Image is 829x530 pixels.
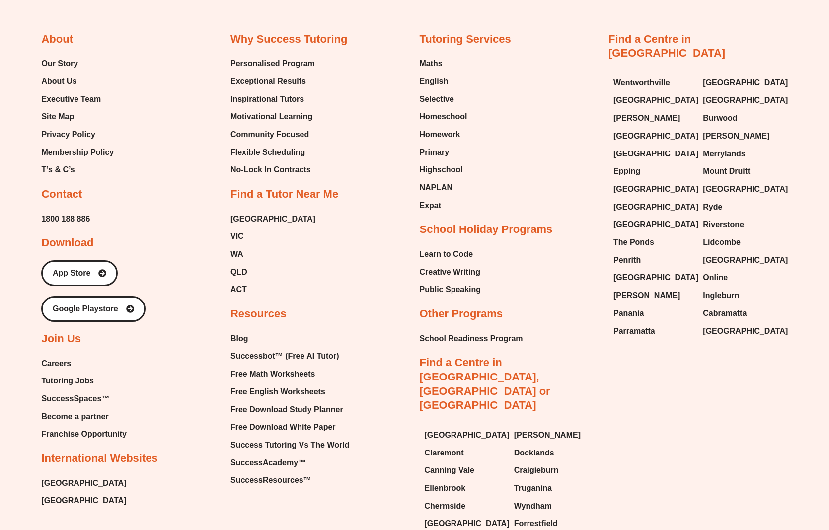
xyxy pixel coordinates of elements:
h2: Resources [230,307,287,321]
span: Blog [230,331,248,346]
a: Free Download White Paper [230,420,349,435]
span: Canning Vale [425,463,474,478]
span: Franchise Opportunity [41,427,127,442]
span: [GEOGRAPHIC_DATA] [703,182,788,197]
span: Motivational Learning [230,109,312,124]
a: [GEOGRAPHIC_DATA] [703,324,782,339]
span: Learn to Code [420,247,473,262]
a: Homeschool [420,109,467,124]
span: App Store [53,269,90,277]
a: Our Story [41,56,114,71]
a: [GEOGRAPHIC_DATA] [613,217,693,232]
h2: Why Success Tutoring [230,32,348,47]
span: [GEOGRAPHIC_DATA] [613,147,698,161]
a: The Ponds [613,235,693,250]
a: SuccessResources™ [230,473,349,488]
span: Membership Policy [41,145,114,160]
a: Careers [41,356,127,371]
a: Tutoring Jobs [41,374,127,388]
a: Parramatta [613,324,693,339]
iframe: Chat Widget [664,418,829,530]
a: [GEOGRAPHIC_DATA] [613,129,693,144]
a: ACT [230,282,315,297]
a: Cabramatta [703,306,782,321]
a: [GEOGRAPHIC_DATA] [613,270,693,285]
span: [GEOGRAPHIC_DATA] [613,217,698,232]
span: Become a partner [41,409,108,424]
span: Wentworthville [613,76,670,90]
a: VIC [230,229,315,244]
span: SuccessAcademy™ [230,455,306,470]
span: Public Speaking [420,282,481,297]
span: [GEOGRAPHIC_DATA] [41,493,126,508]
a: SuccessAcademy™ [230,455,349,470]
span: Exceptional Results [230,74,306,89]
span: Lidcombe [703,235,741,250]
span: Parramatta [613,324,655,339]
span: NAPLAN [420,180,453,195]
h2: Find a Tutor Near Me [230,187,338,202]
a: QLD [230,265,315,280]
a: Wyndham [514,499,594,514]
a: Ellenbrook [425,481,504,496]
a: WA [230,247,315,262]
span: [GEOGRAPHIC_DATA] [703,93,788,108]
a: Docklands [514,446,594,460]
a: Claremont [425,446,504,460]
a: Craigieburn [514,463,594,478]
a: Find a Centre in [GEOGRAPHIC_DATA] [608,33,725,60]
span: Selective [420,92,454,107]
span: Free Download Study Planner [230,402,343,417]
a: Truganina [514,481,594,496]
a: [GEOGRAPHIC_DATA] [425,428,504,443]
span: [PERSON_NAME] [613,288,680,303]
a: Highschool [420,162,467,177]
span: Flexible Scheduling [230,145,305,160]
span: WA [230,247,243,262]
a: Burwood [703,111,782,126]
a: SuccessSpaces™ [41,391,127,406]
span: Cabramatta [703,306,747,321]
a: English [420,74,467,89]
span: Creative Writing [420,265,480,280]
a: Exceptional Results [230,74,315,89]
span: Penrith [613,253,641,268]
span: Primary [420,145,450,160]
a: [GEOGRAPHIC_DATA] [613,93,693,108]
span: Docklands [514,446,554,460]
a: Community Focused [230,127,315,142]
span: Claremont [425,446,464,460]
span: Mount Druitt [703,164,750,179]
a: [PERSON_NAME] [514,428,594,443]
span: Online [703,270,728,285]
a: Canning Vale [425,463,504,478]
span: Free Math Worksheets [230,367,315,381]
span: Ingleburn [703,288,739,303]
h2: International Websites [41,452,157,466]
a: School Readiness Program [420,331,523,346]
span: Free English Worksheets [230,384,325,399]
a: Executive Team [41,92,114,107]
a: Blog [230,331,349,346]
a: Inspirational Tutors [230,92,315,107]
a: Flexible Scheduling [230,145,315,160]
span: [PERSON_NAME] [703,129,769,144]
a: [GEOGRAPHIC_DATA] [230,212,315,227]
span: Tutoring Jobs [41,374,93,388]
a: Epping [613,164,693,179]
a: App Store [41,260,118,286]
a: Successbot™ (Free AI Tutor) [230,349,349,364]
a: [GEOGRAPHIC_DATA] [703,253,782,268]
a: Online [703,270,782,285]
span: Personalised Program [230,56,315,71]
span: Our Story [41,56,78,71]
a: Wentworthville [613,76,693,90]
a: About Us [41,74,114,89]
a: Mount Druitt [703,164,782,179]
a: Find a Centre in [GEOGRAPHIC_DATA], [GEOGRAPHIC_DATA] or [GEOGRAPHIC_DATA] [420,356,550,411]
span: ACT [230,282,247,297]
span: Google Playstore [53,305,118,313]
